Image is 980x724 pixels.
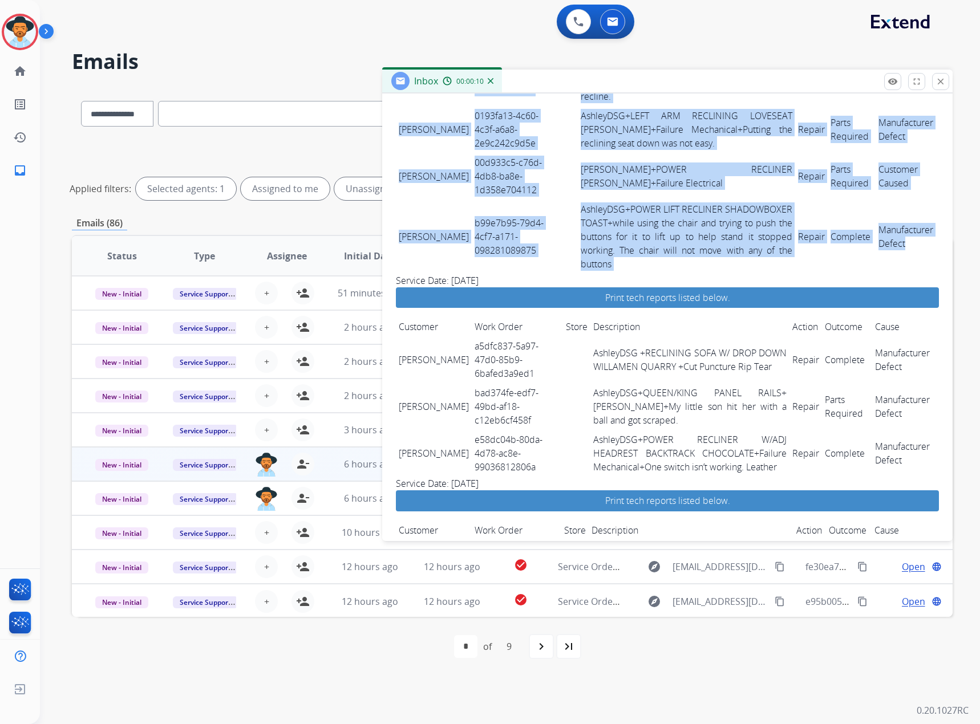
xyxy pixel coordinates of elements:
span: New - Initial [95,391,148,402]
mat-icon: person_add [296,595,310,608]
span: New - Initial [95,596,148,608]
p: Applied filters: [70,182,131,196]
div: Unassigned [334,177,408,200]
button: + [255,316,278,339]
span: New - Initial [95,459,148,471]
mat-icon: explore [647,560,661,573]
td: Manufacturer Defect [876,106,939,153]
td: [PERSON_NAME]+POWER RECLINER [PERSON_NAME]+Failure Electrical [578,153,795,200]
span: Open [902,595,925,608]
td: Outcome [826,520,872,540]
span: + [264,286,269,300]
a: e58dc04b-80da-4d78-ac8e-99036812806a [475,433,542,473]
td: AshleyDSG, LEFT ARM SOFA W/CORNER WEDGE BOVARIAN STONE, Bent Broken Part, Don't know how wood bro... [589,540,793,600]
td: Customer Caused [876,153,939,200]
a: 00d933c5-c76d-4db8-ba8e-1d358e704112 [475,156,542,196]
mat-icon: remove_red_eye [888,76,898,87]
td: Cause [872,520,939,540]
span: 51 minutes ago [338,287,404,299]
mat-icon: check_circle [514,593,528,607]
td: Customer [396,520,472,540]
span: Service Support [173,288,238,300]
button: + [255,521,278,544]
td: Repair [795,153,828,200]
span: Service Support [173,356,238,368]
mat-icon: list_alt [13,97,27,111]
button: + [255,555,278,578]
a: Parts Required [831,163,869,189]
span: 00:00:10 [456,77,484,86]
a: Parts Required [831,116,869,143]
p: Emails (86) [72,216,127,230]
span: Status [107,249,137,263]
td: [PERSON_NAME] [396,430,472,477]
mat-icon: last_page [562,640,576,653]
span: Type [194,249,215,263]
span: Service Order c6619032-6377-4997-9df6-abd6d8b33dc2 with Velofix was Completed [558,595,914,608]
td: Store [563,317,590,336]
td: Repair [793,540,826,600]
td: [PERSON_NAME] [396,200,472,274]
td: AshleyDSG+QUEEN/KING PANEL RAILS+[PERSON_NAME]+My little son hit her with a ball and got scraped. [590,383,790,430]
img: agent-avatar [255,453,278,477]
td: Repair [789,336,822,383]
button: + [255,384,278,407]
td: Work Order [472,520,561,540]
a: 0193fa13-4c60-4c3f-a6a8-2e9c242c9d5e [475,109,538,149]
button: + [255,590,278,613]
mat-icon: person_add [296,355,310,368]
td: [PERSON_NAME] [396,106,472,153]
mat-icon: fullscreen [912,76,922,87]
mat-icon: inbox [13,164,27,177]
td: Repair [789,383,822,430]
mat-icon: person_add [296,423,310,437]
td: Description [590,317,790,336]
p: 0.20.1027RC [917,703,969,717]
mat-icon: content_copy [775,596,785,607]
td: Customer [396,317,472,336]
span: Service Support [173,562,238,573]
a: b99e7b95-79d4-4cf7-a171-098281089875 [475,217,544,257]
mat-icon: history [13,131,27,144]
h2: Emails [72,50,953,73]
td: AshleyDSG+LEFT ARM RECLINING LOVESEAT [PERSON_NAME]+Failure Mechanical+Putting the reclining seat... [578,106,795,153]
mat-icon: person_add [296,560,310,573]
mat-icon: person_add [296,389,310,402]
div: Selected agents: 1 [136,177,236,200]
td: Work Order [472,317,563,336]
span: [EMAIL_ADDRESS][DOMAIN_NAME] [673,560,769,573]
span: Inbox [414,75,438,87]
a: Print tech reports listed below. [396,287,939,308]
td: Manufacturer Defect [876,200,939,274]
span: New - Initial [95,322,148,334]
td: [PERSON_NAME] [396,383,472,430]
span: + [264,595,269,608]
td: Manufacturer Defect [872,383,939,430]
span: + [264,355,269,368]
a: Print tech reports listed below. [396,490,939,511]
td: Repair [795,106,828,153]
td: Manufacturer Defect [872,336,939,383]
a: Parts Required [825,393,863,420]
span: + [264,526,269,539]
span: Assignee [267,249,307,263]
span: New - Initial [95,425,148,437]
span: + [264,423,269,437]
div: 9 [497,635,521,658]
td: Manufacturer Defect [872,430,939,477]
td: Manufacturer Defect [872,540,939,600]
td: Repair [795,200,828,274]
mat-icon: navigate_next [534,640,548,653]
span: 6 hours ago [344,492,395,505]
h3: Service Date: [DATE] [396,477,939,490]
span: Service Support [173,391,238,402]
a: Complete [825,447,865,459]
img: avatar [4,16,36,48]
span: Service Support [173,493,238,505]
a: Complete [825,353,865,366]
span: [EMAIL_ADDRESS][DOMAIN_NAME] [673,595,769,608]
td: Action [793,520,826,540]
span: Service Support [173,527,238,539]
mat-icon: explore [647,595,661,608]
span: Service Support [173,459,238,471]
